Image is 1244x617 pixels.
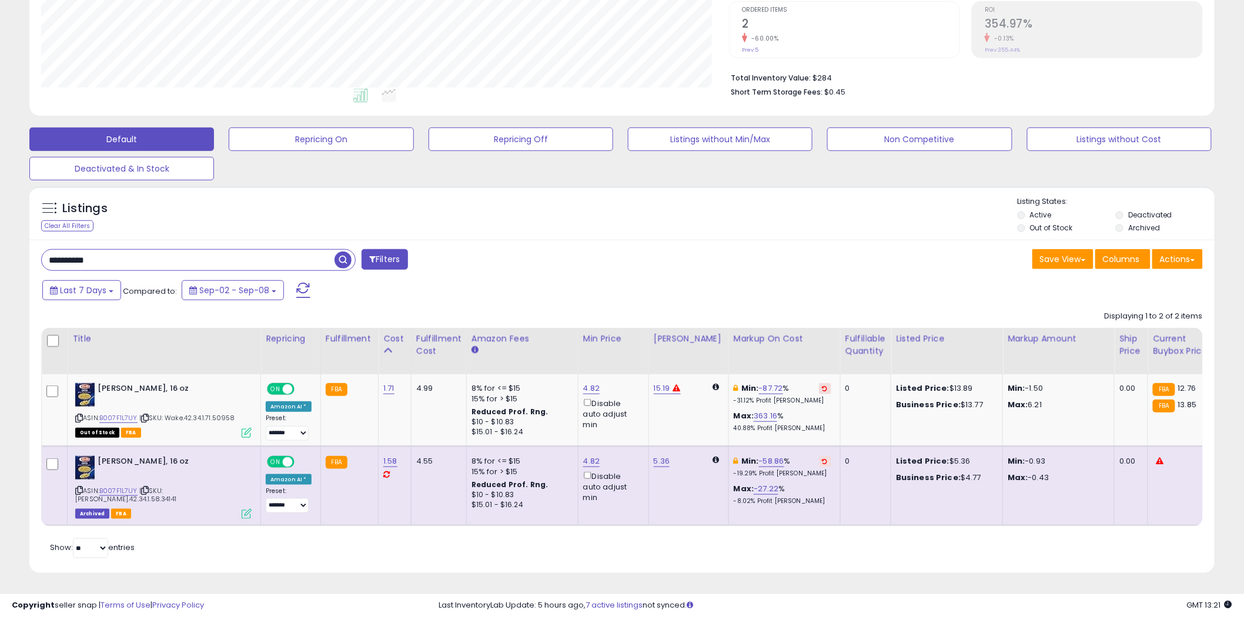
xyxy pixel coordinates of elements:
h2: 2 [742,17,959,33]
span: All listings that are currently out of stock and unavailable for purchase on Amazon [75,428,119,438]
div: % [734,484,831,505]
button: Repricing Off [429,128,613,151]
button: Default [29,128,214,151]
div: Fulfillable Quantity [845,333,886,357]
div: Listed Price [896,333,998,345]
small: Amazon Fees. [471,345,479,356]
label: Deactivated [1128,210,1172,220]
div: 15% for > $15 [471,467,569,477]
b: Business Price: [896,399,961,410]
button: Listings without Cost [1027,128,1212,151]
b: Min: [741,455,759,467]
div: Preset: [266,414,312,441]
h5: Listings [62,200,108,217]
span: ROI [985,7,1202,14]
a: 1.58 [383,455,397,467]
div: % [734,383,831,405]
strong: Max: [1008,399,1028,410]
div: Disable auto adjust min [583,397,640,430]
div: Min Price [583,333,644,345]
a: -58.86 [759,455,784,467]
div: $10 - $10.83 [471,490,569,500]
button: Filters [362,249,407,270]
a: B007F1L7UY [99,486,138,496]
a: B007F1L7UY [99,413,138,423]
div: Fulfillment [326,333,373,345]
label: Out of Stock [1030,223,1073,233]
a: 1.71 [383,383,394,394]
p: -0.43 [1008,472,1105,483]
span: Last 7 Days [60,284,106,296]
div: $13.89 [896,383,994,394]
b: Business Price: [896,472,961,483]
div: Amazon AI * [266,474,312,485]
b: Min: [741,383,759,394]
h2: 354.97% [985,17,1202,33]
span: | SKU: [PERSON_NAME].42.34.1.58.34141 [75,486,176,504]
img: 51w2trAaTrL._SL40_.jpg [75,456,95,479]
a: 363.16 [754,410,777,422]
span: ON [268,384,283,394]
div: Repricing [266,333,316,345]
div: 4.99 [416,383,457,394]
div: Disable auto adjust min [583,470,640,503]
span: FBA [111,509,131,519]
b: [PERSON_NAME], 16 oz [98,456,240,470]
button: Repricing On [229,128,413,151]
div: Clear All Filters [41,220,93,232]
span: | SKU: Wake.42.34.1.71.50958 [139,413,235,422]
label: Active [1030,210,1052,220]
strong: Max: [1008,472,1028,483]
small: FBA [1153,383,1175,396]
div: Markup on Cost [734,333,835,345]
b: Listed Price: [896,383,949,394]
a: 5.36 [654,455,670,467]
div: 0 [845,383,882,394]
span: 2025-09-17 13:21 GMT [1187,599,1232,611]
a: 4.82 [583,455,600,467]
a: Terms of Use [101,599,151,611]
div: $15.01 - $16.24 [471,500,569,510]
b: Reduced Prof. Rng. [471,479,549,489]
div: Preset: [266,487,312,514]
small: FBA [326,456,347,469]
b: Total Inventory Value: [731,73,811,83]
span: Show: entries [50,542,135,553]
div: Displaying 1 to 2 of 2 items [1105,311,1203,322]
span: Ordered Items [742,7,959,14]
div: 8% for <= $15 [471,456,569,467]
span: OFF [293,384,312,394]
b: Listed Price: [896,455,949,467]
small: FBA [326,383,347,396]
div: $5.36 [896,456,994,467]
b: Max: [734,483,754,494]
div: % [734,456,831,478]
div: Markup Amount [1008,333,1109,345]
b: [PERSON_NAME], 16 oz [98,383,240,397]
div: $13.77 [896,400,994,410]
a: -87.72 [759,383,783,394]
div: % [734,411,831,432]
div: 0.00 [1119,383,1139,394]
div: $10 - $10.83 [471,417,569,427]
li: $284 [731,70,1194,84]
div: $4.77 [896,472,994,483]
p: 6.21 [1008,400,1105,410]
div: 8% for <= $15 [471,383,569,394]
p: -1.50 [1008,383,1105,394]
button: Save View [1032,249,1093,269]
strong: Min: [1008,455,1025,467]
div: seller snap | | [12,600,204,611]
a: Privacy Policy [152,599,204,611]
button: Actions [1152,249,1203,269]
label: Archived [1128,223,1160,233]
a: 4.82 [583,383,600,394]
div: 0 [845,456,882,467]
span: FBA [121,428,141,438]
button: Sep-02 - Sep-08 [182,280,284,300]
p: Listing States: [1018,196,1215,207]
div: 0.00 [1119,456,1139,467]
span: OFF [293,457,312,467]
button: Last 7 Days [42,280,121,300]
div: [PERSON_NAME] [654,333,724,345]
